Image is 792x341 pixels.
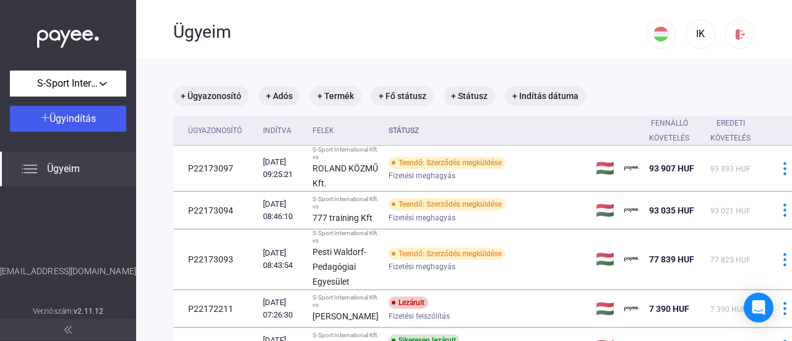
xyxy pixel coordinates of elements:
img: payee-logo [624,203,639,218]
div: Ügyeim [173,22,646,43]
div: Fennálló követelés [649,116,689,145]
button: S-Sport International Kft. [10,71,126,97]
div: IK [690,27,711,41]
td: P22173097 [173,146,258,191]
strong: Pesti Waldorf-Pedagógiai Egyesület [312,247,366,287]
div: [DATE] 07:26:30 [263,296,303,321]
div: Eredeti követelés [710,116,762,145]
img: more-blue [778,204,791,217]
td: P22172211 [173,290,258,327]
span: 7 390 HUF [649,304,689,314]
div: S-Sport International Kft. vs [312,196,379,210]
span: 93 021 HUF [710,207,751,215]
span: 77 825 HUF [710,256,751,264]
div: Teendő: Szerződés megküldése [389,157,506,169]
mat-chip: + Termék [310,86,361,106]
button: logout-red [725,19,755,49]
button: Ügyindítás [10,106,126,132]
div: Ügyazonosító [188,123,242,138]
mat-chip: + Adós [259,86,300,106]
img: plus-white.svg [41,113,49,122]
img: more-blue [778,302,791,315]
mat-chip: + Fő státusz [371,86,434,106]
div: Teendő: Szerződés megküldése [389,198,506,210]
div: [DATE] 09:25:21 [263,156,303,181]
img: HU [653,27,668,41]
img: more-blue [778,162,791,175]
img: arrow-double-left-grey.svg [64,326,72,334]
img: logout-red [734,28,747,41]
span: 77 839 HUF [649,254,694,264]
span: Fizetési meghagyás [389,210,455,225]
div: Indítva [263,123,303,138]
div: Felek [312,123,379,138]
img: list.svg [22,162,37,176]
span: 93 035 HUF [649,205,694,215]
div: [DATE] 08:46:10 [263,198,303,223]
span: 93 907 HUF [649,163,694,173]
span: Fizetési felszólítás [389,309,450,324]
strong: ROLAND KÖZMŰ Kft. [312,163,378,188]
td: 🇭🇺 [591,192,619,229]
img: payee-logo [624,161,639,176]
td: 🇭🇺 [591,146,619,191]
th: Státusz [384,116,591,146]
strong: v2.11.12 [74,307,103,316]
img: white-payee-white-dot.svg [37,23,99,48]
strong: [PERSON_NAME] [312,311,379,321]
td: P22173093 [173,230,258,290]
div: S-Sport International Kft. vs [312,230,379,244]
img: payee-logo [624,301,639,316]
td: 🇭🇺 [591,230,619,290]
div: Felek [312,123,334,138]
td: 🇭🇺 [591,290,619,327]
strong: 777 training Kft [312,213,372,223]
mat-chip: + Ügyazonosító [173,86,249,106]
span: Fizetési meghagyás [389,168,455,183]
div: Eredeti követelés [710,116,751,145]
button: HU [646,19,676,49]
div: Teendő: Szerződés megküldése [389,248,506,260]
div: Open Intercom Messenger [744,293,773,322]
button: IK [686,19,715,49]
div: S-Sport International Kft. vs [312,146,379,161]
div: Indítva [263,123,291,138]
span: S-Sport International Kft. [37,76,99,91]
span: Ügyindítás [49,113,96,124]
div: S-Sport International Kft. vs [312,294,379,309]
span: 7 390 HUF [710,305,746,314]
span: 93 893 HUF [710,165,751,173]
mat-chip: + Indítás dátuma [505,86,586,106]
span: Ügyeim [47,162,80,176]
div: Fennálló követelés [649,116,700,145]
img: payee-logo [624,252,639,267]
img: more-blue [778,253,791,266]
div: Lezárult [389,296,428,309]
span: Fizetési meghagyás [389,259,455,274]
div: Ügyazonosító [188,123,253,138]
td: P22173094 [173,192,258,229]
div: [DATE] 08:43:54 [263,247,303,272]
mat-chip: + Státusz [444,86,495,106]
